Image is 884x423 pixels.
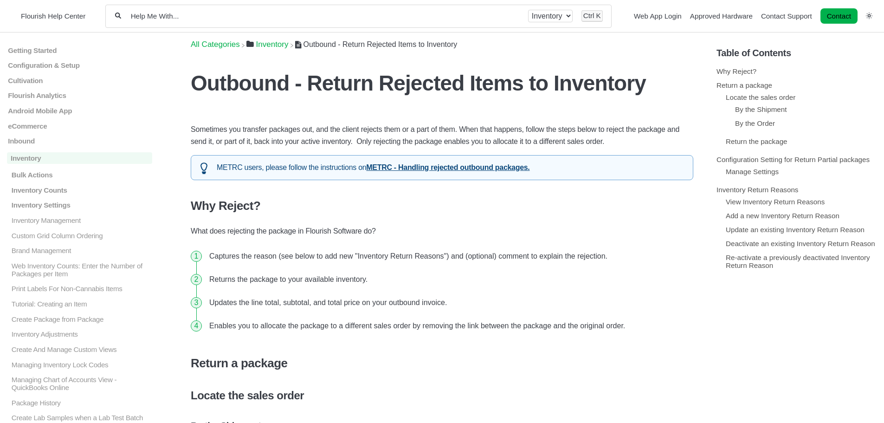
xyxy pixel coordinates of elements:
[21,12,85,20] span: Flourish Help Center
[11,186,152,194] p: Inventory Counts
[130,12,519,20] input: Help Me With...
[12,10,85,22] a: Flourish Help Center
[726,212,839,220] a: Add a new Inventory Return Reason
[191,124,693,148] p: Sometimes you transfer packages out, and the client rejects them or a part of them. When that hap...
[191,71,693,96] h1: Outbound - Return Rejected Items to Inventory
[11,330,152,338] p: Inventory Adjustments
[11,399,152,407] p: Package History
[7,61,152,69] a: Configuration & Setup
[726,168,779,176] a: Manage Settings
[366,163,529,171] a: METRC - Handling rejected outbound packages.
[11,201,152,209] p: Inventory Settings
[690,12,753,20] a: Approved Hardware navigation item
[716,186,798,194] a: Inventory Return Reasons
[191,389,693,402] h4: Locate the sales order
[206,314,693,338] li: Enables you to allocate the package to a different sales order by removing the link between the p...
[726,240,875,247] a: Deactivate an existing Inventory Return Reason
[7,345,152,353] a: Create And Manage Custom Views
[820,8,858,24] a: Contact
[191,356,693,371] h3: Return a package
[818,10,860,23] li: Contact desktop
[11,231,152,239] p: Custom Grid Column Ordering
[7,315,152,323] a: Create Package from Package
[11,285,152,293] p: Print Labels For Non-Cannabis Items
[11,360,152,368] p: Managing Inventory Lock Codes
[11,300,152,308] p: Tutorial: Creating an Item
[7,285,152,293] a: Print Labels For Non-Cannabis Items
[11,216,152,224] p: Inventory Management
[726,93,795,101] a: Locate the sales order
[191,155,693,180] div: METRC users, please follow the instructions on
[191,40,240,49] a: Breadcrumb link to All Categories
[7,77,152,85] a: Cultivation
[716,81,772,89] a: Return a package
[7,231,152,239] a: Custom Grid Column Ordering
[7,247,152,254] a: Brand Management
[726,226,865,234] a: Update an existing Inventory Return Reason
[7,107,152,115] a: Android Mobile App
[726,137,787,145] a: Return the package
[7,137,152,145] a: Inbound
[206,268,693,291] li: Returns the package to your available inventory.
[735,119,775,127] a: By the Order
[735,105,787,113] a: By the Shipment
[716,67,756,75] a: Why Reject?
[7,201,152,209] a: Inventory Settings
[7,300,152,308] a: Tutorial: Creating an Item
[583,12,594,20] kbd: Ctrl
[7,216,152,224] a: Inventory Management
[596,12,601,20] kbd: K
[716,48,877,59] h5: Table of Contents
[11,262,152,278] p: Web Inventory Counts: Enter the Number of Packages per Item
[7,91,152,99] a: Flourish Analytics
[7,376,152,391] a: Managing Chart of Accounts View - QuickBooks Online
[11,345,152,353] p: Create And Manage Custom Views
[11,171,152,179] p: Bulk Actions
[303,40,458,48] span: Outbound - Return Rejected Items to Inventory
[7,46,152,54] a: Getting Started
[206,291,693,314] li: Updates the line total, subtotal, and total price on your outbound invoice.
[7,122,152,130] a: eCommerce
[191,40,240,49] span: All Categories
[726,198,825,206] a: View Inventory Return Reasons
[11,247,152,254] p: Brand Management
[191,225,693,237] p: What does rejecting the package in Flourish Software do?
[11,376,152,391] p: Managing Chart of Accounts View - QuickBooks Online
[7,399,152,407] a: Package History
[7,330,152,338] a: Inventory Adjustments
[716,156,870,163] a: Configuration Setting for Return Partial packages
[634,12,682,20] a: Web App Login navigation item
[7,360,152,368] a: Managing Inventory Lock Codes
[12,10,16,22] img: Flourish Help Center Logo
[11,315,152,323] p: Create Package from Package
[246,40,289,49] a: Inventory
[726,254,870,269] a: Re-activate a previously deactivated Inventory Return Reason
[7,171,152,179] a: Bulk Actions
[7,186,152,194] a: Inventory Counts
[206,245,693,268] li: Captures the reason (see below to add new "Inventory Return Reasons") and (optional) comment to e...
[866,12,872,20] a: Switch dark mode setting
[191,199,693,213] h3: Why Reject?
[7,152,152,164] a: Inventory
[256,40,289,49] span: ​Inventory
[7,262,152,278] a: Web Inventory Counts: Enter the Number of Packages per Item
[761,12,812,20] a: Contact Support navigation item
